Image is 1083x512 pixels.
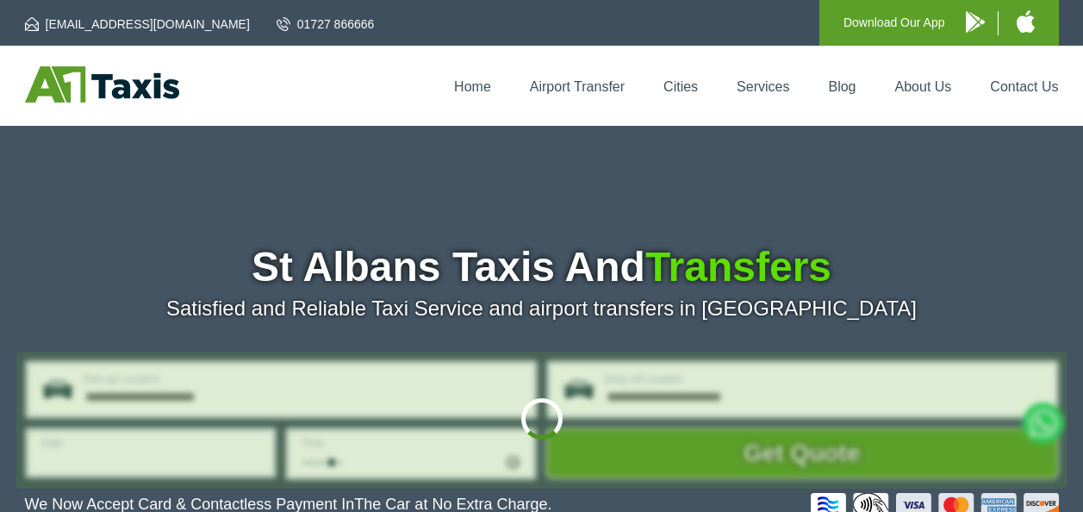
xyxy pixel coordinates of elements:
[663,79,698,94] a: Cities
[25,16,250,33] a: [EMAIL_ADDRESS][DOMAIN_NAME]
[990,79,1058,94] a: Contact Us
[737,79,789,94] a: Services
[530,79,625,94] a: Airport Transfer
[25,66,179,103] img: A1 Taxis St Albans LTD
[966,11,985,33] img: A1 Taxis Android App
[828,79,856,94] a: Blog
[1017,10,1035,33] img: A1 Taxis iPhone App
[843,12,945,34] p: Download Our App
[895,79,952,94] a: About Us
[25,297,1059,321] p: Satisfied and Reliable Taxi Service and airport transfers in [GEOGRAPHIC_DATA]
[645,244,831,290] span: Transfers
[454,79,491,94] a: Home
[25,247,1059,288] h1: St Albans Taxis And
[277,16,375,33] a: 01727 866666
